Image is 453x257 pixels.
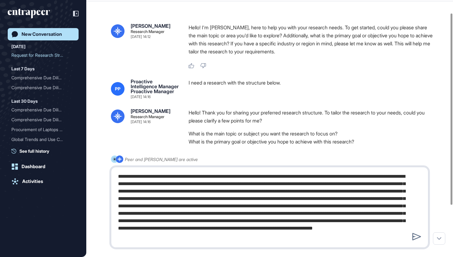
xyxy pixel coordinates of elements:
[189,79,433,99] div: I need a research with the structure below.
[131,79,179,94] div: Proactive Intelligence Manager Proactive Manager
[189,109,433,125] p: Hello! Thank you for sharing your preferred research structure. To tailor the research to your ne...
[8,28,79,40] a: New Conversation
[11,115,75,125] div: Comprehensive Due Diligence Report for Healysense in AI-Driven Hybrid Solutions
[189,138,433,146] li: What is the primary goal or objective you hope to achieve with this research?
[8,160,79,173] a: Dashboard
[11,105,75,115] div: Comprehensive Due Diligence and Competitor Intelligence Report for Marsirius in Healthtech
[11,135,75,144] div: Global Trends and Use Cases of 3D Body Scanning in Retail: Focus on Uniqlo and Potential for Boyn...
[11,148,79,154] a: See full history
[11,43,26,50] div: [DATE]
[11,105,70,115] div: Comprehensive Due Diligen...
[11,83,70,93] div: Comprehensive Due Diligen...
[22,31,62,37] div: New Conversation
[11,73,75,83] div: Comprehensive Due Diligence and Competitor Intelligence Report for WeFarm: Market Insights and St...
[131,120,151,124] div: [DATE] 14:16
[131,23,170,28] div: [PERSON_NAME]
[22,164,45,169] div: Dashboard
[125,155,198,163] div: Peer and [PERSON_NAME] are active
[189,130,433,138] li: What is the main topic or subject you want the research to focus on?
[131,115,165,119] div: Research Manager
[11,50,70,60] div: Request for Research Stru...
[11,50,75,60] div: Request for Research Structure Details
[11,125,75,135] div: Procurement of Laptops and Cisco Switches for Office Setup
[8,9,50,19] div: entrapeer-logo
[8,175,79,188] a: Activities
[115,86,120,91] span: PP
[131,95,151,99] div: [DATE] 14:16
[131,30,165,34] div: Research Manager
[11,97,38,105] div: Last 30 Days
[11,135,70,144] div: Global Trends and Use Cas...
[11,125,70,135] div: Procurement of Laptops an...
[131,109,170,114] div: [PERSON_NAME]
[189,23,433,56] p: Hello! I'm [PERSON_NAME], here to help you with your research needs. To get started, could you pl...
[11,65,35,73] div: Last 7 Days
[11,73,70,83] div: Comprehensive Due Diligen...
[11,115,70,125] div: Comprehensive Due Diligen...
[19,148,49,154] span: See full history
[189,151,433,167] p: Additionally, do you have a specific industry or region in mind for this research? If so, please ...
[131,35,151,39] div: [DATE] 14:12
[11,83,75,93] div: Comprehensive Due Diligence and Competitor Intelligence Report for Sensed AI in the AI SAR Market
[22,179,43,184] div: Activities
